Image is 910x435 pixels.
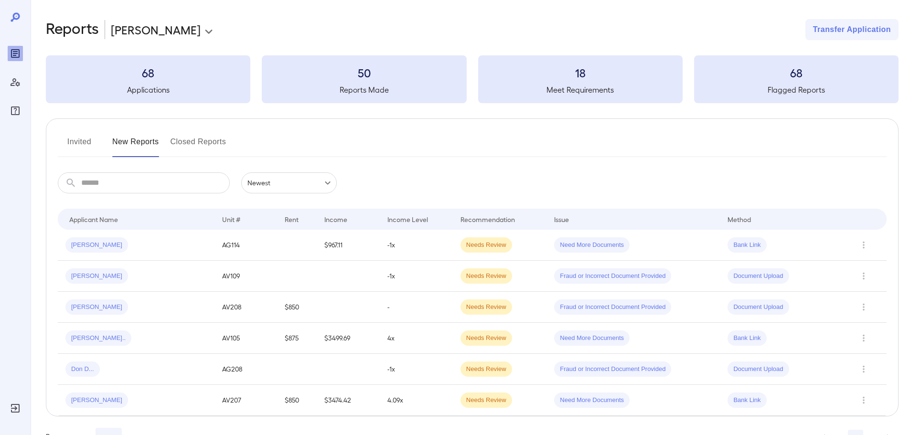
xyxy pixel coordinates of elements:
[460,365,512,374] span: Needs Review
[65,396,128,405] span: [PERSON_NAME]
[214,323,277,354] td: AV105
[46,19,99,40] h2: Reports
[8,401,23,416] div: Log Out
[8,103,23,118] div: FAQ
[111,22,201,37] p: [PERSON_NAME]
[324,213,347,225] div: Income
[222,213,240,225] div: Unit #
[8,74,23,90] div: Manage Users
[317,385,379,416] td: $3474.42
[460,396,512,405] span: Needs Review
[65,241,128,250] span: [PERSON_NAME]
[728,396,766,405] span: Bank Link
[241,172,337,193] div: Newest
[58,134,101,157] button: Invited
[214,292,277,323] td: AV208
[856,330,871,346] button: Row Actions
[262,84,466,95] h5: Reports Made
[554,303,671,312] span: Fraud or Incorrect Document Provided
[285,213,300,225] div: Rent
[478,84,683,95] h5: Meet Requirements
[728,213,751,225] div: Method
[856,393,871,408] button: Row Actions
[112,134,159,157] button: New Reports
[554,213,569,225] div: Issue
[317,230,379,261] td: $967.11
[380,292,453,323] td: -
[805,19,899,40] button: Transfer Application
[380,230,453,261] td: -1x
[69,213,118,225] div: Applicant Name
[380,261,453,292] td: -1x
[65,334,131,343] span: [PERSON_NAME]..
[694,84,899,95] h5: Flagged Reports
[728,272,789,281] span: Document Upload
[728,303,789,312] span: Document Upload
[856,299,871,315] button: Row Actions
[171,134,226,157] button: Closed Reports
[460,272,512,281] span: Needs Review
[214,354,277,385] td: AG208
[8,46,23,61] div: Reports
[460,241,512,250] span: Needs Review
[214,385,277,416] td: AV207
[856,361,871,377] button: Row Actions
[380,323,453,354] td: 4x
[554,272,671,281] span: Fraud or Incorrect Document Provided
[728,241,766,250] span: Bank Link
[277,323,317,354] td: $875
[214,230,277,261] td: AG114
[728,334,766,343] span: Bank Link
[478,65,683,80] h3: 18
[214,261,277,292] td: AV109
[554,334,630,343] span: Need More Documents
[460,334,512,343] span: Needs Review
[317,323,379,354] td: $3499.69
[65,272,128,281] span: [PERSON_NAME]
[554,365,671,374] span: Fraud or Incorrect Document Provided
[46,65,250,80] h3: 68
[46,84,250,95] h5: Applications
[277,385,317,416] td: $850
[460,213,515,225] div: Recommendation
[856,268,871,284] button: Row Actions
[387,213,428,225] div: Income Level
[856,237,871,253] button: Row Actions
[554,396,630,405] span: Need More Documents
[277,292,317,323] td: $850
[554,241,630,250] span: Need More Documents
[262,65,466,80] h3: 50
[380,354,453,385] td: -1x
[46,55,899,103] summary: 68Applications50Reports Made18Meet Requirements68Flagged Reports
[694,65,899,80] h3: 68
[460,303,512,312] span: Needs Review
[65,303,128,312] span: [PERSON_NAME]
[380,385,453,416] td: 4.09x
[728,365,789,374] span: Document Upload
[65,365,100,374] span: Don D...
